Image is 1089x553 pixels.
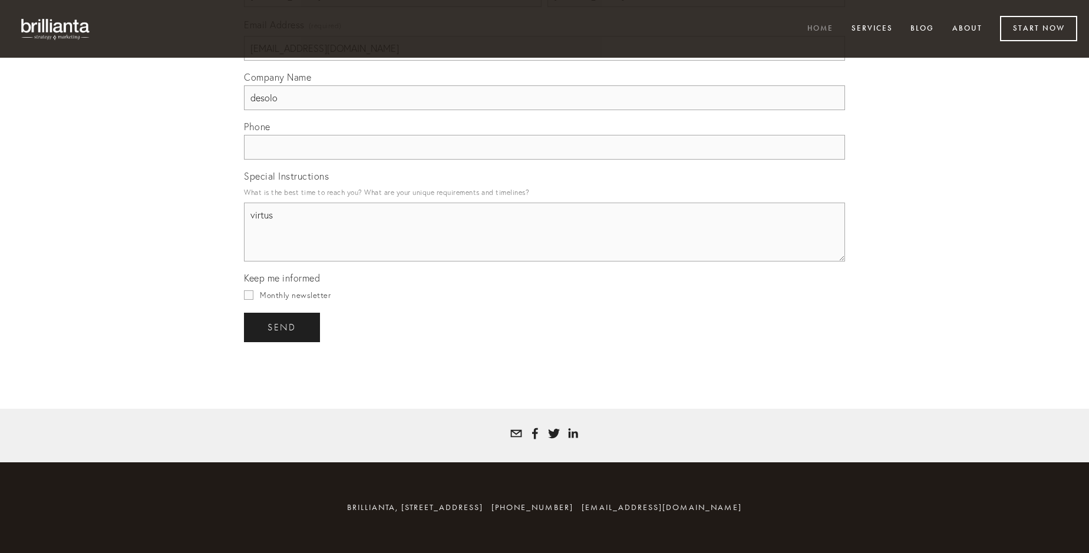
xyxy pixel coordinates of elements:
a: Tatyana Bolotnikov White [529,428,541,439]
a: Tatyana White [548,428,560,439]
span: Keep me informed [244,272,320,284]
a: Tatyana White [567,428,579,439]
a: tatyana@brillianta.com [510,428,522,439]
a: [EMAIL_ADDRESS][DOMAIN_NAME] [582,502,742,512]
span: Monthly newsletter [260,290,331,300]
span: Special Instructions [244,170,329,182]
a: Start Now [1000,16,1077,41]
a: Services [844,19,900,39]
p: What is the best time to reach you? What are your unique requirements and timelines? [244,184,845,200]
button: sendsend [244,313,320,342]
span: Phone [244,121,270,133]
input: Monthly newsletter [244,290,253,300]
textarea: virtus [244,203,845,261]
span: send [268,322,296,333]
span: brillianta, [STREET_ADDRESS] [347,502,483,512]
a: Blog [903,19,942,39]
a: About [945,19,990,39]
a: Home [800,19,841,39]
span: [PHONE_NUMBER] [491,502,573,512]
span: Company Name [244,71,311,83]
img: brillianta - research, strategy, marketing [12,12,100,46]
